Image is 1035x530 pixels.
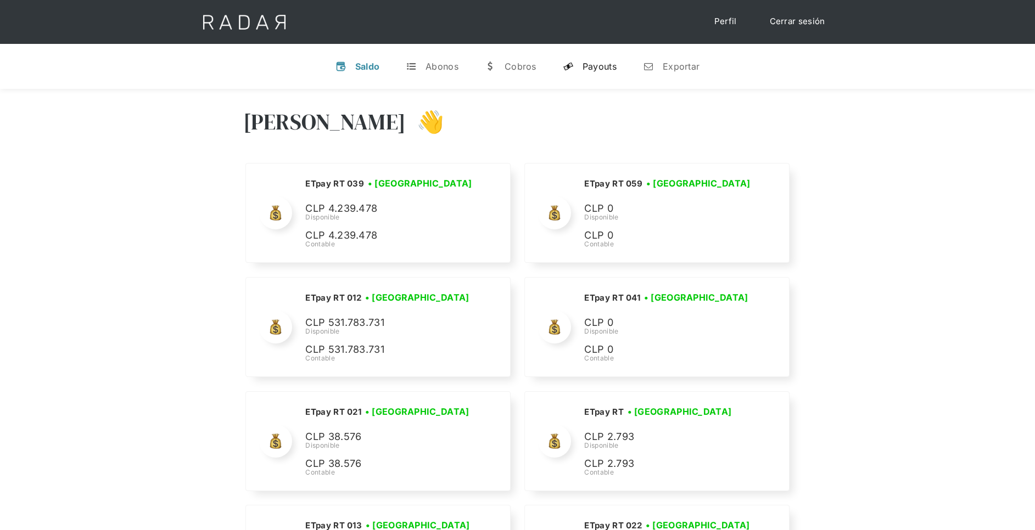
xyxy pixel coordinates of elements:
h2: ETpay RT 012 [305,292,361,303]
div: Contable [305,353,473,363]
div: Abonos [426,61,458,72]
h2: ETpay RT [584,407,623,418]
div: Contable [305,239,475,249]
p: CLP 531.783.731 [305,342,470,358]
p: CLP 2.793 [584,429,749,445]
div: t [406,61,417,72]
h3: [PERSON_NAME] [243,108,406,136]
div: Contable [584,467,749,477]
div: Disponible [584,326,752,336]
h2: ETpay RT 039 [305,178,364,189]
p: CLP 4.239.478 [305,228,470,244]
div: Cobros [505,61,536,72]
h3: • [GEOGRAPHIC_DATA] [368,177,472,190]
p: CLP 0 [584,228,749,244]
a: Perfil [703,11,748,32]
div: Disponible [584,212,754,222]
a: Cerrar sesión [759,11,836,32]
div: w [485,61,496,72]
h3: • [GEOGRAPHIC_DATA] [365,405,469,418]
div: Disponible [305,326,473,336]
div: v [335,61,346,72]
h3: • [GEOGRAPHIC_DATA] [644,291,748,304]
div: Saldo [355,61,380,72]
p: CLP 4.239.478 [305,201,470,217]
h3: • [GEOGRAPHIC_DATA] [646,177,751,190]
div: Contable [305,467,473,477]
div: Exportar [663,61,700,72]
p: CLP 38.576 [305,429,470,445]
p: CLP 38.576 [305,456,470,472]
div: y [563,61,574,72]
p: CLP 2.793 [584,456,749,472]
div: Contable [584,239,754,249]
div: n [643,61,654,72]
p: CLP 0 [584,315,749,331]
p: CLP 0 [584,201,749,217]
h3: • [GEOGRAPHIC_DATA] [628,405,732,418]
h2: ETpay RT 021 [305,407,361,418]
div: Payouts [583,61,617,72]
p: CLP 531.783.731 [305,315,470,331]
div: Disponible [305,441,473,450]
div: Disponible [305,212,475,222]
div: Contable [584,353,752,363]
h3: 👋 [406,108,444,136]
h3: • [GEOGRAPHIC_DATA] [365,291,469,304]
p: CLP 0 [584,342,749,358]
h2: ETpay RT 059 [584,178,642,189]
div: Disponible [584,441,749,450]
h2: ETpay RT 041 [584,292,640,303]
